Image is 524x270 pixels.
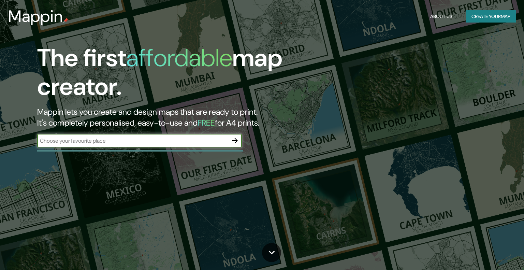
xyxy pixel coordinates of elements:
[63,18,69,23] img: mappin-pin
[466,10,516,23] button: Create yourmap
[198,117,215,128] h5: FREE
[126,42,232,74] h1: affordable
[37,106,299,128] h2: Mappin lets you create and design maps that are ready to print. It's completely personalised, eas...
[37,137,228,145] input: Choose your favourite place
[8,7,63,26] h3: Mappin
[427,10,455,23] button: About Us
[37,44,299,106] h1: The first map creator.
